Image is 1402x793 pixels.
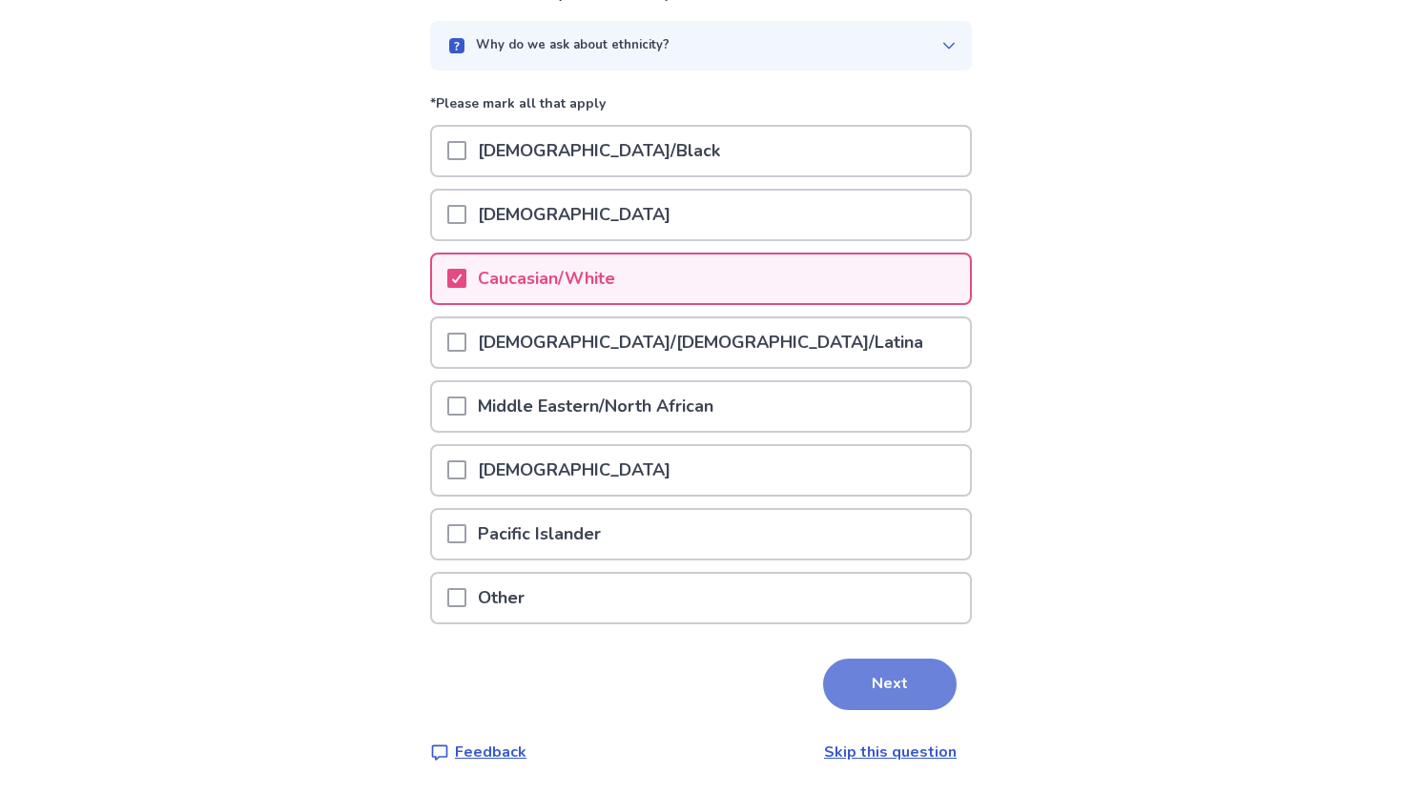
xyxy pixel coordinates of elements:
[466,510,612,559] p: Pacific Islander
[824,742,957,762] a: Skip this question
[466,382,725,431] p: Middle Eastern/North African
[455,741,526,763] p: Feedback
[466,191,682,239] p: [DEMOGRAPHIC_DATA]
[466,127,732,175] p: [DEMOGRAPHIC_DATA]/Black
[466,574,536,622] p: Other
[823,659,957,710] button: Next
[466,254,627,303] p: Caucasian/White
[476,36,670,55] p: Why do we ask about ethnicity?
[466,446,682,495] p: [DEMOGRAPHIC_DATA]
[466,318,935,367] p: [DEMOGRAPHIC_DATA]/[DEMOGRAPHIC_DATA]/Latina
[430,93,972,125] p: *Please mark all that apply
[430,741,526,763] a: Feedback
